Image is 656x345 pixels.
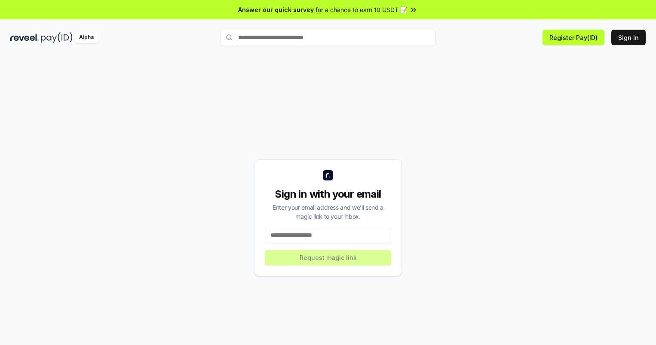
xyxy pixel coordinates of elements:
div: Enter your email address and we’ll send a magic link to your inbox. [265,203,391,221]
button: Sign In [611,30,646,45]
span: Answer our quick survey [238,5,314,14]
span: for a chance to earn 10 USDT 📝 [316,5,408,14]
img: logo_small [323,170,333,180]
img: pay_id [41,32,73,43]
img: reveel_dark [10,32,39,43]
button: Register Pay(ID) [543,30,604,45]
div: Sign in with your email [265,187,391,201]
div: Alpha [74,32,98,43]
